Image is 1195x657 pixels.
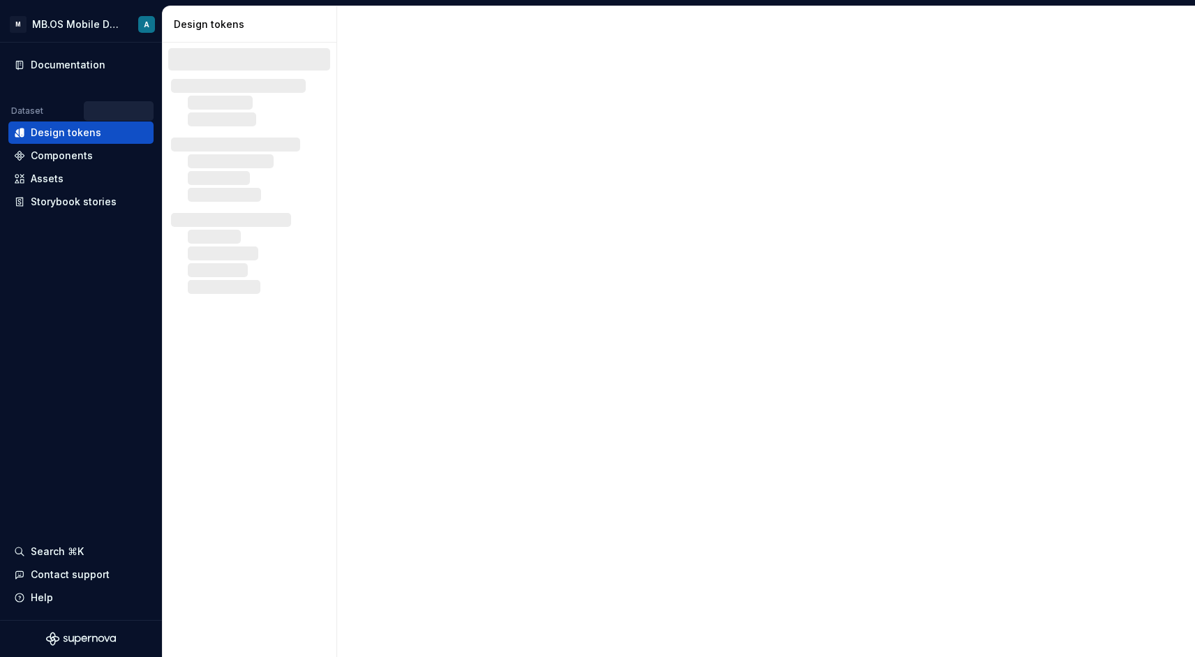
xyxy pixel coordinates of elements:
[31,195,117,209] div: Storybook stories
[31,591,53,605] div: Help
[32,17,121,31] div: MB.OS Mobile Design System
[8,563,154,586] button: Contact support
[31,58,105,72] div: Documentation
[174,17,331,31] div: Design tokens
[8,168,154,190] a: Assets
[31,126,101,140] div: Design tokens
[3,9,159,39] button: MMB.OS Mobile Design SystemA
[144,19,149,30] div: A
[11,105,43,117] div: Dataset
[8,54,154,76] a: Documentation
[31,568,110,582] div: Contact support
[31,545,84,559] div: Search ⌘K
[31,172,64,186] div: Assets
[46,632,116,646] svg: Supernova Logo
[31,149,93,163] div: Components
[8,145,154,167] a: Components
[8,540,154,563] button: Search ⌘K
[8,191,154,213] a: Storybook stories
[8,586,154,609] button: Help
[8,121,154,144] a: Design tokens
[10,16,27,33] div: M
